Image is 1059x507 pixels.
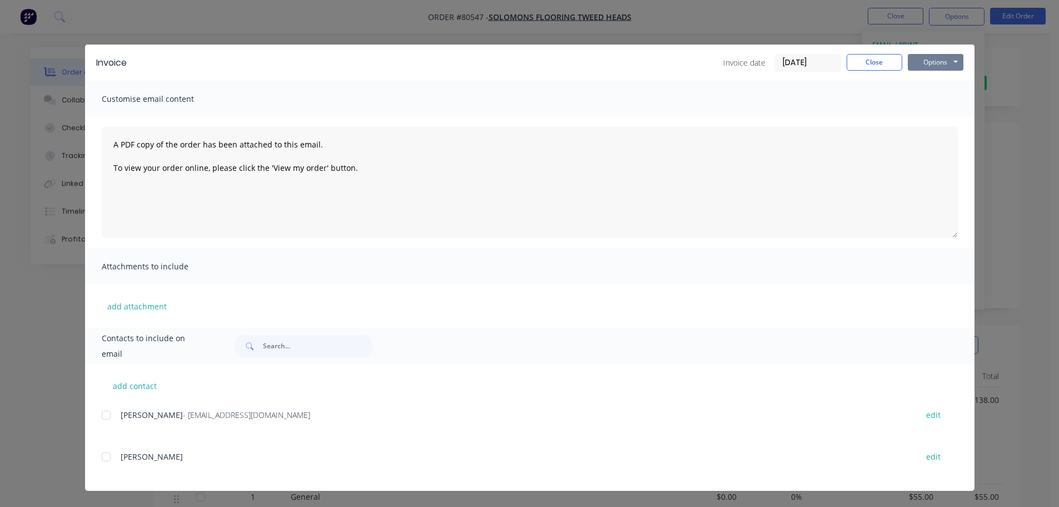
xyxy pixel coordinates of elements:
[121,410,183,420] span: [PERSON_NAME]
[102,91,224,107] span: Customise email content
[908,54,963,71] button: Options
[102,259,224,274] span: Attachments to include
[102,298,172,314] button: add attachment
[723,57,765,68] span: Invoice date
[96,56,127,70] div: Invoice
[102,127,958,238] textarea: A PDF copy of the order has been attached to this email. To view your order online, please click ...
[102,331,207,362] span: Contacts to include on email
[919,407,947,422] button: edit
[121,451,183,462] span: [PERSON_NAME]
[263,335,373,357] input: Search...
[102,377,168,394] button: add contact
[847,54,902,71] button: Close
[183,410,310,420] span: - [EMAIL_ADDRESS][DOMAIN_NAME]
[919,449,947,464] button: edit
